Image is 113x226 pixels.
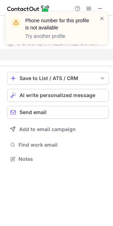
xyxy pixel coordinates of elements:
button: Notes [7,154,109,164]
span: AI write personalized message [20,92,95,98]
button: Add to email campaign [7,123,109,136]
span: Notes [18,156,106,162]
span: Add to email campaign [19,126,76,132]
button: Find work email [7,140,109,150]
img: warning [10,17,22,28]
p: Try another profile [25,33,91,40]
img: ContactOut v5.3.10 [7,4,50,13]
div: Save to List / ATS / CRM [20,75,96,81]
span: Find work email [18,142,106,148]
button: save-profile-one-click [7,72,109,85]
span: Send email [20,109,47,115]
button: AI write personalized message [7,89,109,102]
button: Send email [7,106,109,119]
header: Phone number for this profile is not available [25,17,91,31]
